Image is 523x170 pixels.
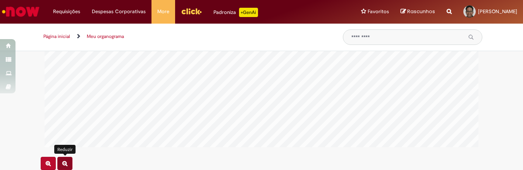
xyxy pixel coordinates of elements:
[181,5,202,17] img: click_logo_yellow_360x200.png
[478,8,517,15] span: [PERSON_NAME]
[57,157,72,170] button: Reduzir
[41,157,56,170] button: Ampliar
[53,8,80,15] span: Requisições
[92,8,146,15] span: Despesas Corporativas
[401,8,435,15] a: Rascunhos
[43,33,70,39] a: Página inicial
[41,29,331,44] ul: Trilhas de página
[368,8,389,15] span: Favoritos
[1,4,41,19] img: ServiceNow
[213,8,258,17] div: Padroniza
[157,8,169,15] span: More
[407,8,435,15] span: Rascunhos
[87,33,124,39] a: Meu organograma
[239,8,258,17] p: +GenAi
[54,145,76,154] div: Reduzir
